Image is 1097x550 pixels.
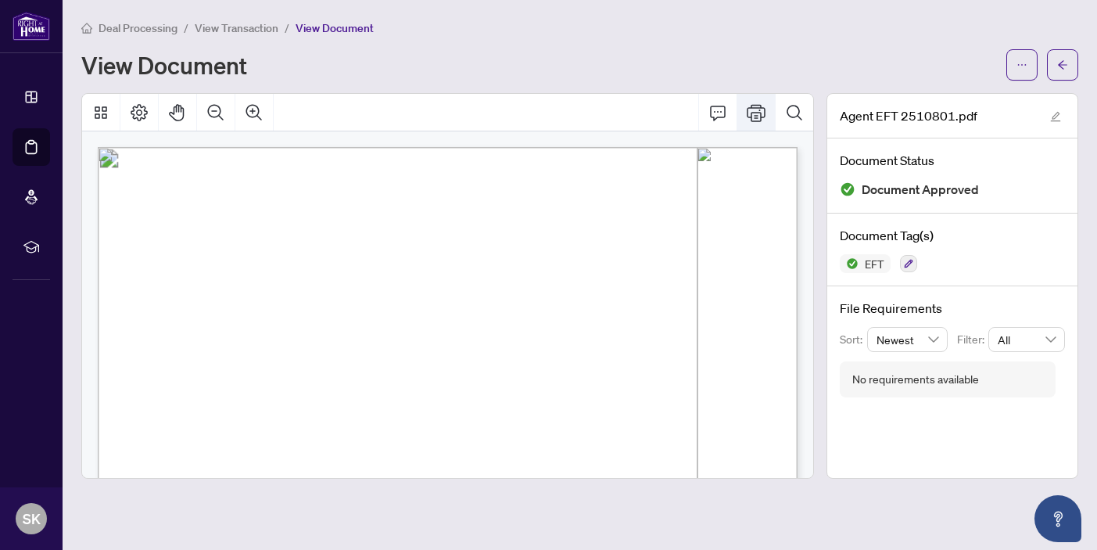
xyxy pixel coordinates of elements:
h4: Document Tag(s) [840,226,1065,245]
h4: Document Status [840,151,1065,170]
span: EFT [859,258,891,269]
span: Newest [877,328,939,351]
span: View Document [296,21,374,35]
img: logo [13,12,50,41]
li: / [285,19,289,37]
img: Document Status [840,182,855,197]
span: Document Approved [862,179,979,200]
span: home [81,23,92,34]
span: Deal Processing [99,21,177,35]
span: edit [1050,111,1061,122]
span: Agent EFT 2510801.pdf [840,106,977,125]
li: / [184,19,188,37]
span: All [998,328,1056,351]
h4: File Requirements [840,299,1065,318]
p: Filter: [957,331,988,348]
button: Open asap [1034,495,1081,542]
span: ellipsis [1016,59,1027,70]
p: Sort: [840,331,867,348]
span: SK [23,508,41,530]
h1: View Document [81,52,247,77]
img: Status Icon [840,254,859,273]
div: No requirements available [852,371,979,388]
span: View Transaction [195,21,278,35]
span: arrow-left [1057,59,1068,70]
